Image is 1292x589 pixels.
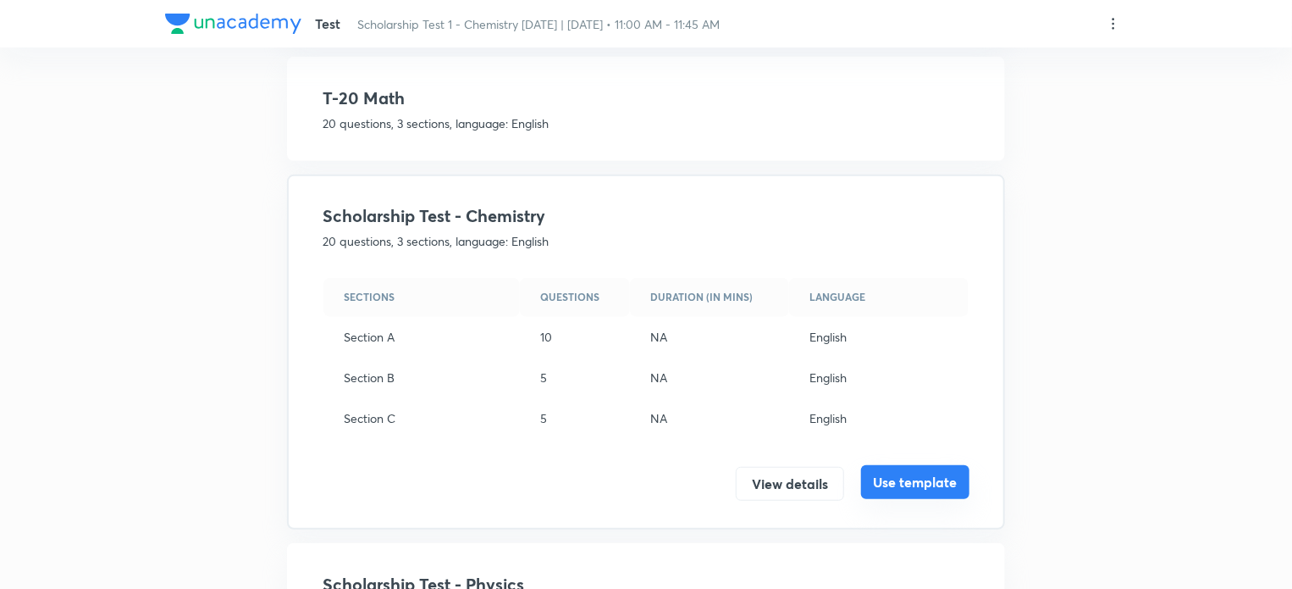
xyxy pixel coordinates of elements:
p: 20 questions, 3 sections, language: English [323,232,969,250]
th: Sections [323,278,520,317]
td: Section A [323,317,520,358]
td: NA [630,398,789,439]
button: Use template [861,465,969,499]
span: Scholarship Test 1 - Chemistry [DATE] | [DATE] • 11:00 AM - 11:45 AM [357,16,720,32]
td: English [789,317,969,358]
button: View details [736,467,844,501]
p: 20 questions, 3 sections, language: English [323,114,969,132]
td: Section B [323,358,520,398]
th: Duration (in mins) [630,278,789,317]
td: 10 [520,317,630,358]
span: Test [315,14,340,32]
img: Company Logo [165,14,301,34]
h4: T-20 Math [323,86,969,111]
th: Questions [520,278,630,317]
td: 5 [520,358,630,398]
td: NA [630,317,789,358]
th: Language [789,278,969,317]
td: Section C [323,398,520,439]
td: 5 [520,398,630,439]
td: English [789,358,969,398]
td: NA [630,358,789,398]
h4: Scholarship Test - Chemistry [323,203,969,229]
td: English [789,398,969,439]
